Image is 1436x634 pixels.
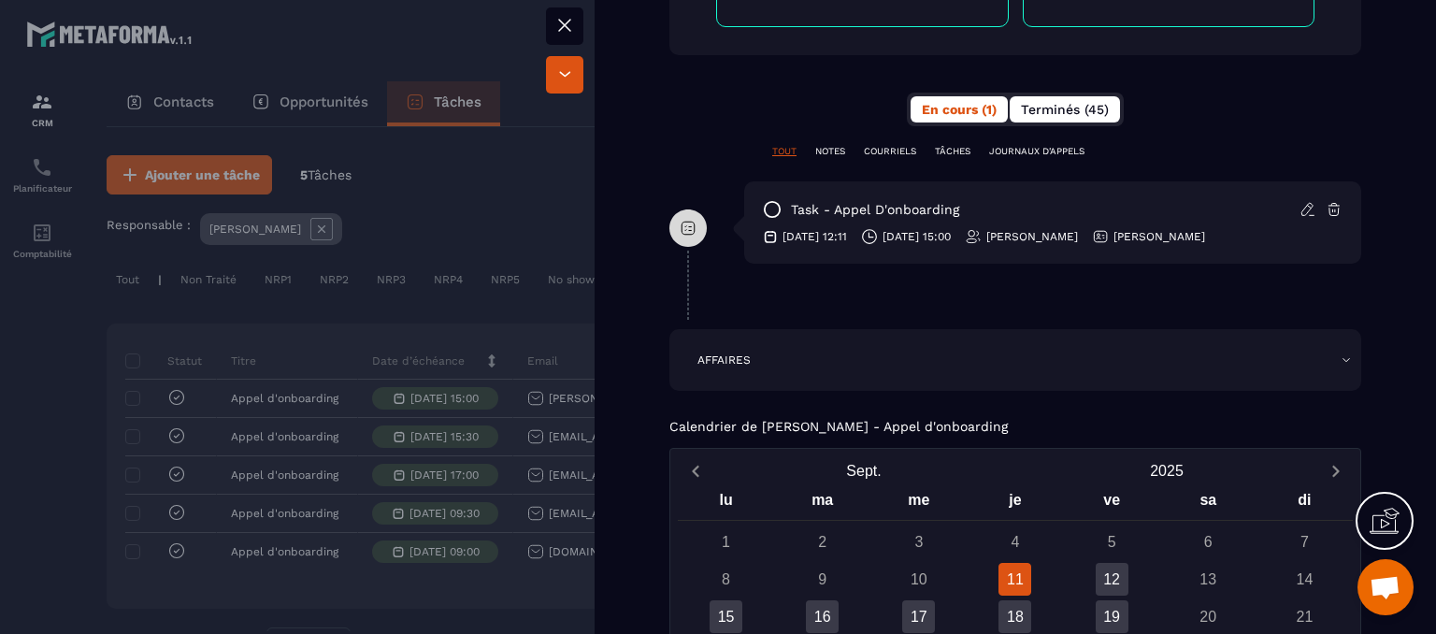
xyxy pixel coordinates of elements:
[864,145,916,158] p: COURRIELS
[1288,600,1321,633] div: 21
[1096,563,1128,596] div: 12
[902,600,935,633] div: 17
[935,145,970,158] p: TÂCHES
[806,526,839,558] div: 2
[922,102,997,117] span: En cours (1)
[911,96,1008,122] button: En cours (1)
[1015,454,1318,487] button: Open years overlay
[1192,600,1225,633] div: 20
[998,526,1031,558] div: 4
[1010,96,1120,122] button: Terminés (45)
[902,526,935,558] div: 3
[710,526,742,558] div: 1
[1021,102,1109,117] span: Terminés (45)
[791,201,959,219] p: task - Appel d'onboarding
[998,563,1031,596] div: 11
[1192,526,1225,558] div: 6
[902,563,935,596] div: 10
[710,600,742,633] div: 15
[697,353,751,367] p: AFFAIRES
[1256,487,1353,520] div: di
[774,487,870,520] div: ma
[967,487,1063,520] div: je
[1064,487,1160,520] div: ve
[1096,600,1128,633] div: 19
[815,145,845,158] p: NOTES
[1160,487,1256,520] div: sa
[710,563,742,596] div: 8
[1096,526,1128,558] div: 5
[1318,458,1353,483] button: Next month
[1113,229,1205,244] p: [PERSON_NAME]
[1357,559,1414,615] div: Ouvrir le chat
[712,454,1015,487] button: Open months overlay
[870,487,967,520] div: me
[1288,526,1321,558] div: 7
[989,145,1084,158] p: JOURNAUX D'APPELS
[806,563,839,596] div: 9
[678,487,774,520] div: lu
[772,145,797,158] p: TOUT
[783,229,847,244] p: [DATE] 12:11
[986,229,1078,244] p: [PERSON_NAME]
[1192,563,1225,596] div: 13
[669,419,1008,434] p: Calendrier de [PERSON_NAME] - Appel d'onboarding
[1288,563,1321,596] div: 14
[678,458,712,483] button: Previous month
[883,229,951,244] p: [DATE] 15:00
[998,600,1031,633] div: 18
[806,600,839,633] div: 16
